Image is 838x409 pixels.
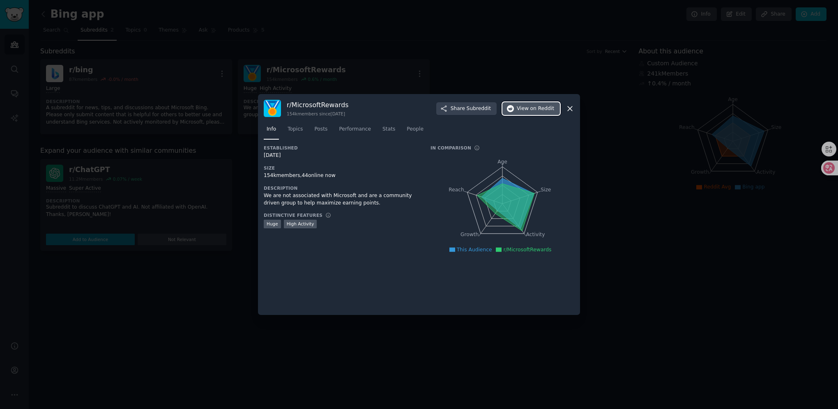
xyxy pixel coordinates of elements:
span: Subreddit [467,105,491,113]
div: Huge [264,220,281,228]
span: View [517,105,554,113]
h3: r/ MicrosoftRewards [287,101,348,109]
h3: In Comparison [431,145,471,151]
span: Info [267,126,276,133]
span: r/MicrosoftRewards [503,247,551,253]
a: Topics [285,123,306,140]
tspan: Growth [460,232,479,238]
button: ShareSubreddit [436,102,497,115]
span: This Audience [457,247,492,253]
div: High Activity [284,220,317,228]
tspan: Age [497,159,507,165]
h3: Description [264,185,419,191]
div: 154k members since [DATE] [287,111,348,117]
a: Performance [336,123,374,140]
span: People [407,126,424,133]
h3: Distinctive Features [264,212,322,218]
a: Posts [311,123,330,140]
div: We are not associated with Microsoft and are a community driven group to help maximize earning po... [264,192,419,207]
span: on Reddit [530,105,554,113]
button: Viewon Reddit [502,102,560,115]
a: Stats [380,123,398,140]
span: Posts [314,126,327,133]
span: Topics [288,126,303,133]
a: People [404,123,426,140]
h3: Established [264,145,419,151]
h3: Size [264,165,419,171]
div: 154k members, 44 online now [264,172,419,179]
tspan: Reach [449,187,464,193]
tspan: Activity [526,232,545,238]
span: Share [451,105,491,113]
img: MicrosoftRewards [264,100,281,117]
a: Info [264,123,279,140]
span: Performance [339,126,371,133]
div: [DATE] [264,152,419,159]
tspan: Size [541,187,551,193]
span: Stats [382,126,395,133]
